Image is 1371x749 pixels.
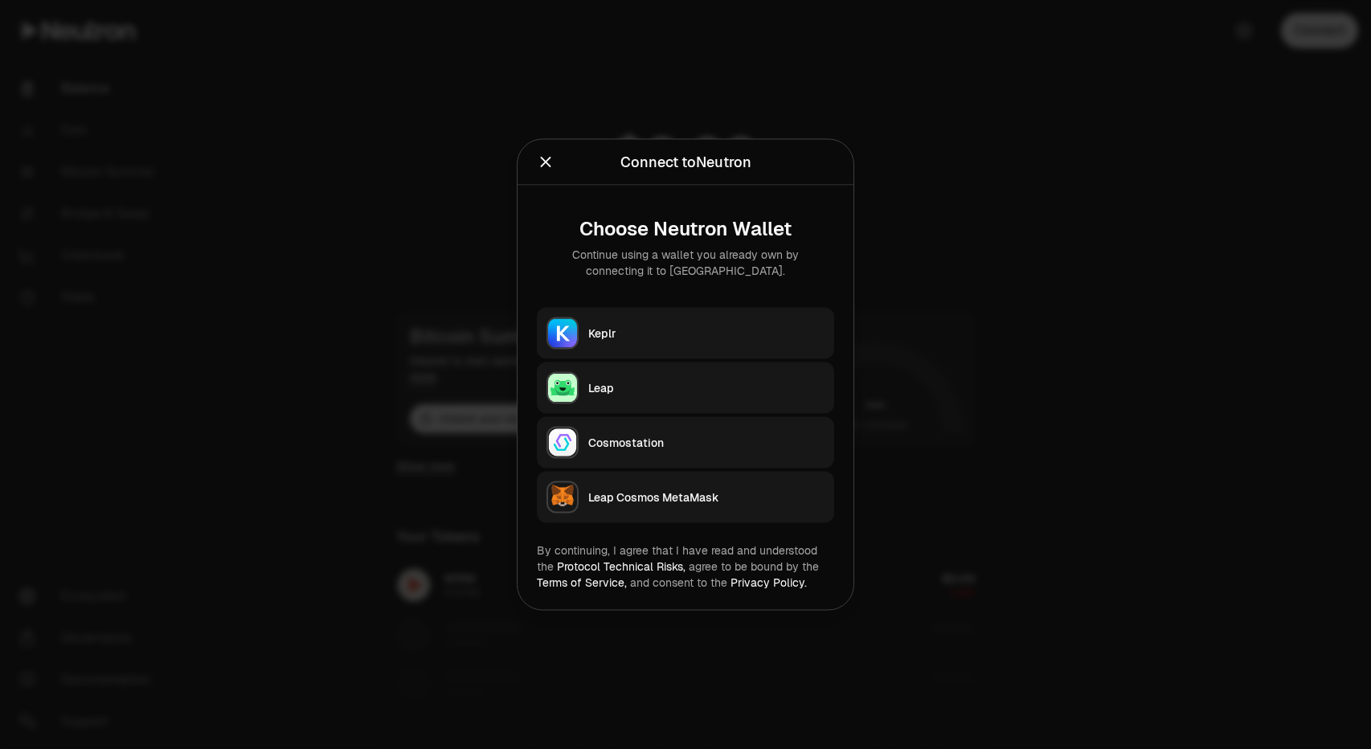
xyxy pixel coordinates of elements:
img: Leap [548,374,577,403]
div: Choose Neutron Wallet [550,218,821,240]
div: Connect to Neutron [620,151,751,174]
img: Cosmostation [548,428,577,457]
div: Leap [588,380,825,396]
button: CosmostationCosmostation [537,417,834,469]
button: LeapLeap [537,362,834,414]
a: Terms of Service, [537,575,627,590]
img: Leap Cosmos MetaMask [548,483,577,512]
button: KeplrKeplr [537,308,834,359]
a: Protocol Technical Risks, [557,559,685,574]
div: Keplr [588,325,825,342]
a: Privacy Policy. [731,575,807,590]
img: Keplr [548,319,577,348]
button: Close [537,151,555,174]
div: Cosmostation [588,435,825,451]
div: Continue using a wallet you already own by connecting it to [GEOGRAPHIC_DATA]. [550,247,821,279]
div: By continuing, I agree that I have read and understood the agree to be bound by the and consent t... [537,542,834,591]
div: Leap Cosmos MetaMask [588,489,825,505]
button: Leap Cosmos MetaMaskLeap Cosmos MetaMask [537,472,834,523]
